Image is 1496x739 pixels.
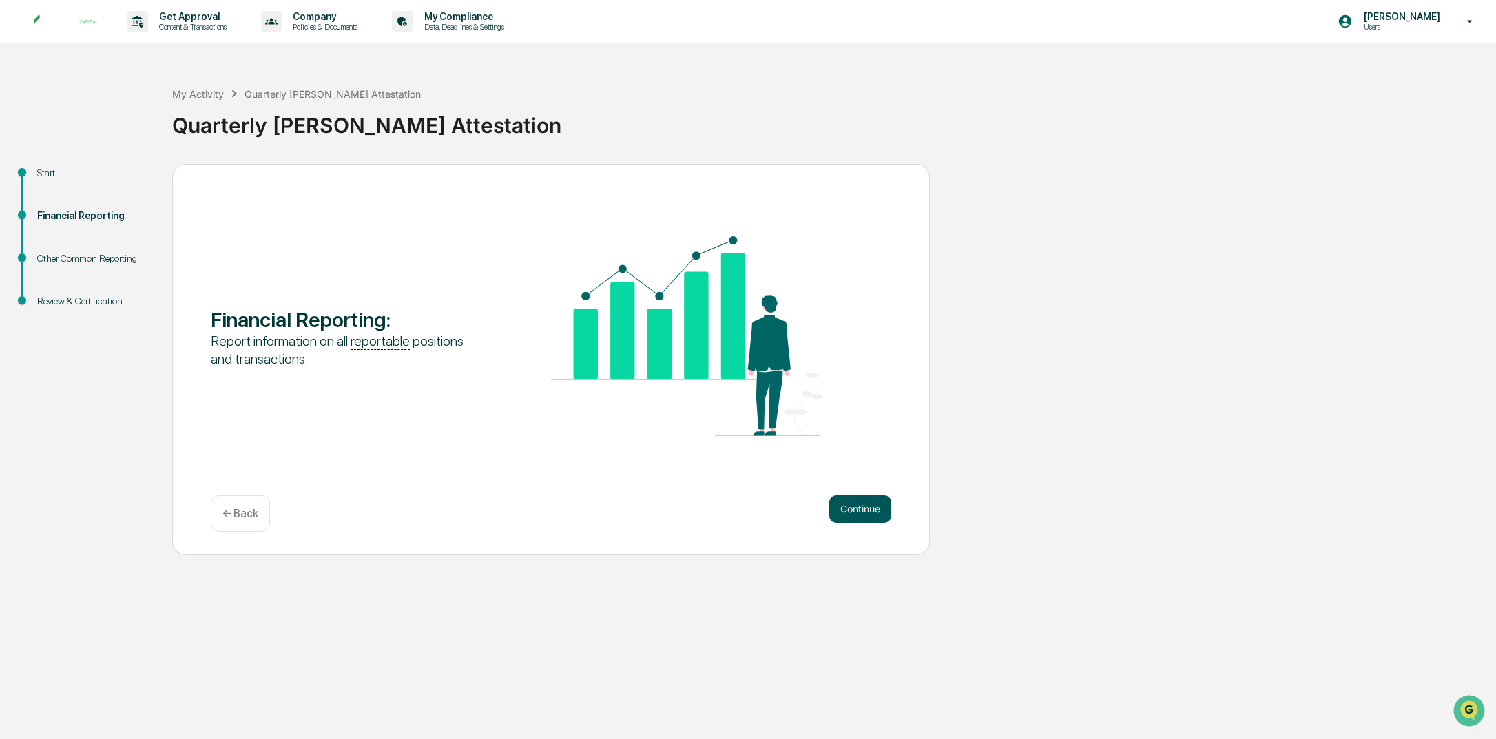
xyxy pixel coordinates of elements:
div: Other Common Reporting [37,251,150,266]
a: 🗄️Attestations [94,168,176,193]
div: We're offline, we'll be back soon [47,119,180,130]
p: [PERSON_NAME] [1353,11,1447,22]
div: Start [37,166,150,180]
div: Report information on all positions and transactions. [211,332,483,368]
img: logo [33,14,99,29]
div: 🔎 [14,201,25,212]
button: Start new chat [234,110,251,126]
span: Pylon [137,233,167,244]
div: Financial Reporting [37,209,150,223]
div: My Activity [172,88,224,100]
p: My Compliance [413,11,511,22]
img: Financial Reporting [551,236,823,436]
p: Company [282,11,364,22]
p: Users [1353,22,1447,32]
span: Attestations [114,174,171,187]
span: Data Lookup [28,200,87,214]
p: Content & Transactions [148,22,233,32]
u: reportable [351,333,410,350]
iframe: Open customer support [1452,694,1489,731]
div: Quarterly [PERSON_NAME] Attestation [172,102,1489,138]
p: Data, Deadlines & Settings [413,22,511,32]
div: Financial Reporting : [211,307,483,332]
div: Quarterly [PERSON_NAME] Attestation [245,88,421,100]
a: Powered byPylon [97,233,167,244]
button: Continue [829,495,891,523]
p: Policies & Documents [282,22,364,32]
div: 🗄️ [100,175,111,186]
div: Review & Certification [37,294,150,309]
p: How can we help? [14,29,251,51]
span: Preclearance [28,174,89,187]
p: Get Approval [148,11,233,22]
img: 1746055101610-c473b297-6a78-478c-a979-82029cc54cd1 [14,105,39,130]
div: Start new chat [47,105,226,119]
a: 🖐️Preclearance [8,168,94,193]
p: ← Back [222,507,258,520]
div: 🖐️ [14,175,25,186]
a: 🔎Data Lookup [8,194,92,219]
